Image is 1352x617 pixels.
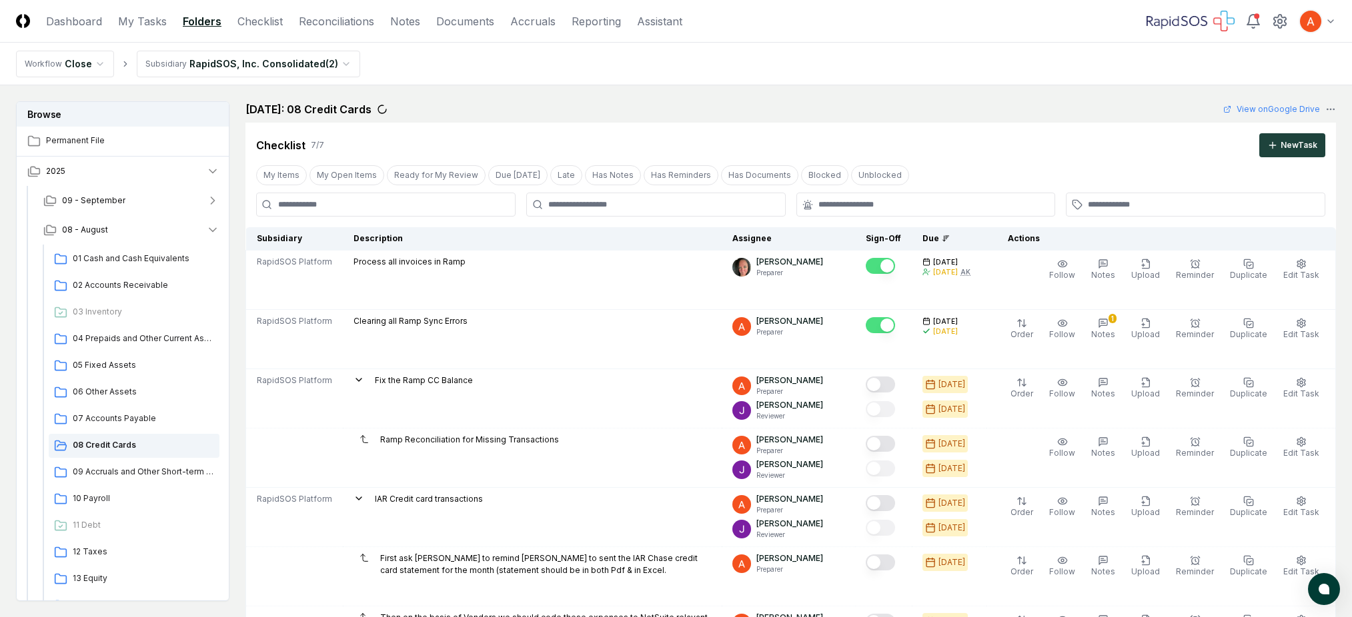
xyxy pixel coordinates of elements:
[49,434,219,458] a: 08 Credit Cards
[245,101,372,117] h2: [DATE]: 08 Credit Cards
[732,495,751,514] img: ACg8ocK3mdmu6YYpaRl40uhUUGu9oxSxFSb1vbjsnEih2JuwAH1PGA=s96-c
[1008,315,1036,343] button: Order
[1129,315,1163,343] button: Upload
[1227,315,1270,343] button: Duplicate
[933,267,958,277] div: [DATE]
[73,279,214,291] span: 02 Accounts Receivable
[1091,507,1115,517] span: Notes
[855,227,912,251] th: Sign-Off
[1008,552,1036,580] button: Order
[1173,374,1217,402] button: Reminder
[756,256,823,268] p: [PERSON_NAME]
[960,267,970,277] div: AK
[585,165,641,185] button: Has Notes
[256,137,305,153] div: Checklist
[732,436,751,454] img: ACg8ocK3mdmu6YYpaRl40uhUUGu9oxSxFSb1vbjsnEih2JuwAH1PGA=s96-c
[16,51,360,77] nav: breadcrumb
[1283,270,1319,280] span: Edit Task
[1176,566,1214,576] span: Reminder
[49,540,219,564] a: 12 Taxes
[1230,388,1267,398] span: Duplicate
[756,518,823,530] p: [PERSON_NAME]
[1131,388,1160,398] span: Upload
[756,327,823,337] p: Preparer
[756,505,823,515] p: Preparer
[436,13,494,29] a: Documents
[922,233,976,245] div: Due
[756,552,823,564] p: [PERSON_NAME]
[732,258,751,277] img: ACg8ocLCKkAGmwZkxoENwYoxZ2hpxBxwTW7pI1LS6A9I6cIONCspi68=s96-c
[33,215,230,245] button: 08 - August
[237,13,283,29] a: Checklist
[1281,256,1322,284] button: Edit Task
[644,165,718,185] button: Has Reminders
[49,354,219,378] a: 05 Fixed Assets
[1176,388,1214,398] span: Reminder
[756,458,823,470] p: [PERSON_NAME]
[49,407,219,431] a: 07 Accounts Payable
[1049,566,1075,576] span: Follow
[73,359,214,371] span: 05 Fixed Assets
[938,462,965,474] div: [DATE]
[1176,329,1214,339] span: Reminder
[756,386,823,396] p: Preparer
[73,466,214,478] span: 09 Accruals and Other Short-term Liabilities
[183,13,221,29] a: Folders
[1173,256,1217,284] button: Reminder
[49,460,219,484] a: 09 Accruals and Other Short-term Liabilities
[1049,448,1075,458] span: Follow
[1230,507,1267,517] span: Duplicate
[46,135,219,147] span: Permanent File
[997,233,1325,245] div: Actions
[866,554,895,570] button: Mark complete
[756,315,823,327] p: [PERSON_NAME]
[866,317,895,333] button: Mark complete
[73,386,214,398] span: 06 Other Assets
[49,301,219,324] a: 03 Inventory
[16,14,30,28] img: Logo
[1049,329,1075,339] span: Follow
[1227,493,1270,521] button: Duplicate
[1283,566,1319,576] span: Edit Task
[257,493,332,505] span: RapidSOS Platform
[1008,374,1036,402] button: Order
[73,492,214,504] span: 10 Payroll
[1109,314,1117,323] div: 1
[1283,507,1319,517] span: Edit Task
[756,564,823,574] p: Preparer
[1047,315,1078,343] button: Follow
[1173,315,1217,343] button: Reminder
[1300,11,1321,32] img: ACg8ocK3mdmu6YYpaRl40uhUUGu9oxSxFSb1vbjsnEih2JuwAH1PGA=s96-c
[73,332,214,344] span: 04 Prepaids and Other Current Assets
[390,13,420,29] a: Notes
[46,165,65,177] span: 2025
[1223,103,1320,115] a: View onGoogle Drive
[756,374,823,386] p: [PERSON_NAME]
[933,326,958,336] div: [DATE]
[49,247,219,271] a: 01 Cash and Cash Equivalents
[62,195,125,207] span: 09 - September
[933,257,958,267] span: [DATE]
[1227,552,1270,580] button: Duplicate
[257,256,332,268] span: RapidSOS Platform
[756,434,823,446] p: [PERSON_NAME]
[866,460,895,476] button: Mark complete
[49,380,219,404] a: 06 Other Assets
[1131,566,1160,576] span: Upload
[1131,270,1160,280] span: Upload
[73,572,214,584] span: 13 Equity
[572,13,621,29] a: Reporting
[732,401,751,420] img: ACg8ocKTC56tjQR6-o9bi8poVV4j_qMfO6M0RniyL9InnBgkmYdNig=s96-c
[1176,270,1214,280] span: Reminder
[756,268,823,278] p: Preparer
[17,102,229,127] h3: Browse
[938,556,965,568] div: [DATE]
[866,258,895,274] button: Mark complete
[866,436,895,452] button: Mark complete
[866,495,895,511] button: Mark complete
[1173,552,1217,580] button: Reminder
[309,165,384,185] button: My Open Items
[851,165,909,185] button: Unblocked
[732,460,751,479] img: ACg8ocKTC56tjQR6-o9bi8poVV4j_qMfO6M0RniyL9InnBgkmYdNig=s96-c
[756,530,823,540] p: Reviewer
